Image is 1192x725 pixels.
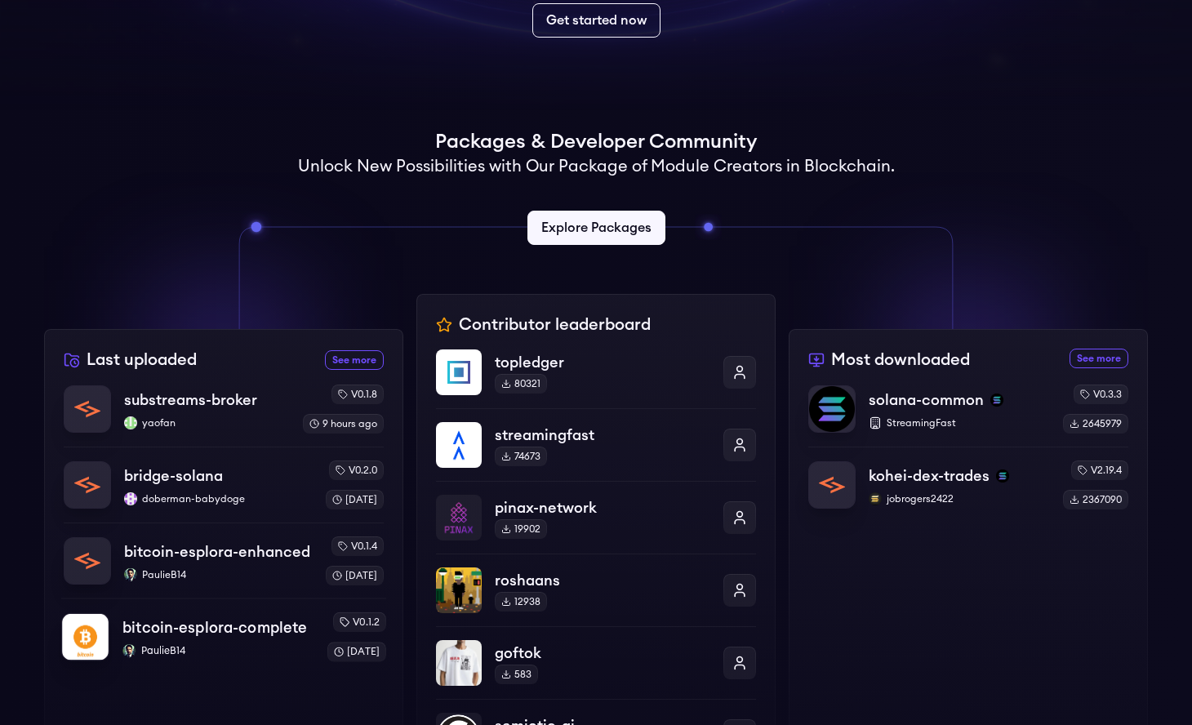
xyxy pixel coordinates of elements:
[808,385,1128,447] a: solana-commonsolana-commonsolanaStreamingFastv0.3.32645979
[303,414,384,434] div: 9 hours ago
[495,496,710,519] p: pinax-network
[996,469,1009,483] img: solana
[495,665,538,684] div: 583
[329,460,384,480] div: v0.2.0
[495,642,710,665] p: goftok
[333,612,386,632] div: v0.1.2
[124,389,257,411] p: substreams-broker
[435,129,757,155] h1: Packages & Developer Community
[436,349,756,408] a: topledgertopledger80321
[1063,490,1128,509] div: 2367090
[331,385,384,404] div: v0.1.8
[495,519,547,539] div: 19902
[124,492,137,505] img: doberman-babydoge
[869,492,882,505] img: jobrogers2422
[527,211,665,245] a: Explore Packages
[436,554,756,626] a: roshaansroshaans12938
[124,465,223,487] p: bridge-solana
[436,408,756,481] a: streamingfaststreamingfast74673
[436,481,756,554] a: pinax-networkpinax-network19902
[64,447,384,523] a: bridge-solanabridge-solanadoberman-babydogedoberman-babydogev0.2.0[DATE]
[124,568,313,581] p: PaulieB14
[326,566,384,585] div: [DATE]
[64,538,110,584] img: bitcoin-esplora-enhanced
[62,614,109,661] img: bitcoin-esplora-complete
[869,492,1050,505] p: jobrogers2422
[124,416,290,429] p: yaofan
[1071,460,1128,480] div: v2.19.4
[436,349,482,395] img: topledger
[495,592,547,612] div: 12938
[808,447,1128,509] a: kohei-dex-tradeskohei-dex-tradessolanajobrogers2422jobrogers2422v2.19.42367090
[124,540,310,563] p: bitcoin-esplora-enhanced
[809,386,855,432] img: solana-common
[61,598,386,661] a: bitcoin-esplora-completebitcoin-esplora-completePaulieB14PaulieB14v0.1.2[DATE]
[436,626,756,699] a: goftokgoftok583
[327,642,386,661] div: [DATE]
[436,640,482,686] img: goftok
[325,350,384,370] a: See more recently uploaded packages
[122,644,314,657] p: PaulieB14
[495,447,547,466] div: 74673
[1074,385,1128,404] div: v0.3.3
[436,422,482,468] img: streamingfast
[495,569,710,592] p: roshaans
[64,462,110,508] img: bridge-solana
[331,536,384,556] div: v0.1.4
[869,465,990,487] p: kohei-dex-trades
[869,389,984,411] p: solana-common
[436,567,482,613] img: roshaans
[124,416,137,429] img: yaofan
[326,490,384,509] div: [DATE]
[122,616,307,639] p: bitcoin-esplora-complete
[122,644,136,657] img: PaulieB14
[495,374,547,394] div: 80321
[532,3,660,38] a: Get started now
[1070,349,1128,368] a: See more most downloaded packages
[495,424,710,447] p: streamingfast
[64,385,384,447] a: substreams-brokersubstreams-brokeryaofanyaofanv0.1.89 hours ago
[64,523,384,598] a: bitcoin-esplora-enhancedbitcoin-esplora-enhancedPaulieB14PaulieB14v0.1.4[DATE]
[298,155,895,178] h2: Unlock New Possibilities with Our Package of Module Creators in Blockchain.
[869,416,1050,429] p: StreamingFast
[495,351,710,374] p: topledger
[809,462,855,508] img: kohei-dex-trades
[124,568,137,581] img: PaulieB14
[436,495,482,540] img: pinax-network
[124,492,313,505] p: doberman-babydoge
[64,386,110,432] img: substreams-broker
[1063,414,1128,434] div: 2645979
[990,394,1003,407] img: solana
